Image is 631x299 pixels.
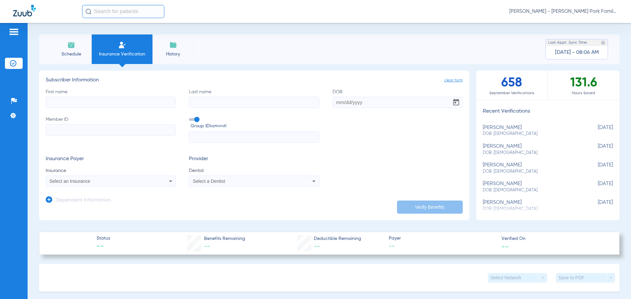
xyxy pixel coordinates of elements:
input: First name [46,97,176,108]
span: Benefits Remaining [204,235,245,242]
span: [DATE] [580,200,613,212]
img: hamburger-icon [9,28,19,36]
h3: Recent Verifications [476,108,619,115]
span: [DATE] [580,125,613,137]
span: [DATE] [580,162,613,174]
img: Schedule [67,41,75,49]
div: [PERSON_NAME] [483,181,580,193]
span: -- [97,242,110,251]
span: September Verifications [476,90,548,96]
small: (optional) [210,123,226,130]
span: DOB: [DEMOGRAPHIC_DATA] [483,187,580,193]
input: DOBOpen calendar [333,97,463,108]
img: last sync help info [601,40,605,45]
span: DOB: [DEMOGRAPHIC_DATA] [483,131,580,137]
span: -- [314,244,320,249]
span: Schedule [56,51,87,57]
span: Verified On [502,235,609,242]
div: [PERSON_NAME] [483,200,580,212]
div: 658 [476,71,548,100]
span: Dentist [189,167,319,174]
h3: Dependent Information [56,197,111,204]
button: Verify Benefits [397,201,463,214]
img: Zuub Logo [13,5,36,16]
span: Last Appt. Sync Time: [548,39,588,46]
span: [DATE] - 08:06 AM [555,49,599,56]
span: DOB: [DEMOGRAPHIC_DATA] [483,150,580,156]
label: DOB [333,89,463,108]
h3: Provider [189,156,319,162]
input: Last name [189,97,319,108]
span: [DATE] [580,181,613,193]
span: [DATE] [580,143,613,156]
span: DOB: [DEMOGRAPHIC_DATA] [483,169,580,175]
h3: Insurance Payer [46,156,176,162]
label: Last name [189,89,319,108]
span: -- [502,243,509,250]
input: Member ID [46,124,176,136]
span: Status [97,235,110,242]
span: clear form [444,77,463,84]
span: Deductible Remaining [314,235,361,242]
span: Select an Insurance [50,179,90,184]
span: Group ID [191,123,319,130]
label: First name [46,89,176,108]
button: Open calendar [450,96,463,109]
h3: Subscriber Information [46,77,463,84]
span: -- [204,244,210,249]
div: [PERSON_NAME] [483,143,580,156]
img: Manual Insurance Verification [118,41,126,49]
span: [PERSON_NAME] - [PERSON_NAME] Park Family Dentistry [509,8,618,15]
img: Search Icon [85,9,91,14]
div: [PERSON_NAME] [483,125,580,137]
span: History [157,51,189,57]
span: Payer [389,235,496,242]
span: Insurance Verification [97,51,148,57]
span: -- [389,242,496,250]
input: Search for patients [82,5,164,18]
div: [PERSON_NAME] [483,162,580,174]
span: Hours Saved [548,90,619,96]
div: 131.6 [548,71,619,100]
img: History [169,41,177,49]
label: Member ID [46,116,176,143]
span: Insurance [46,167,176,174]
span: Select a Dentist [193,179,225,184]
